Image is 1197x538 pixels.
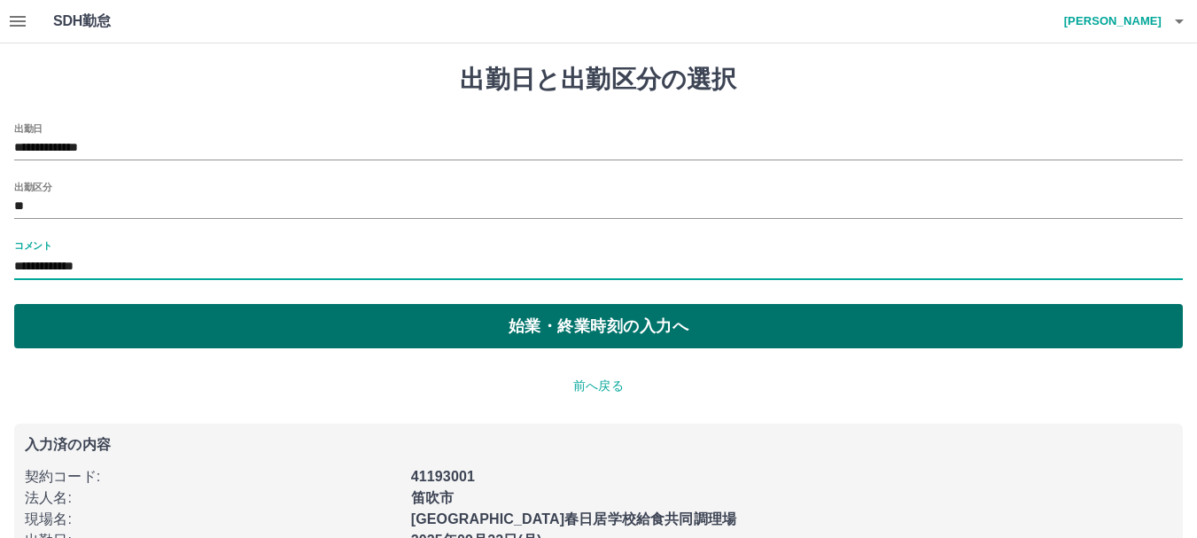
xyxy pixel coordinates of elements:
[411,469,475,484] b: 41193001
[25,438,1172,452] p: 入力済の内容
[14,180,51,193] label: 出勤区分
[411,511,736,526] b: [GEOGRAPHIC_DATA]春日居学校給食共同調理場
[14,121,43,135] label: 出勤日
[14,377,1183,395] p: 前へ戻る
[14,65,1183,95] h1: 出勤日と出勤区分の選択
[411,490,454,505] b: 笛吹市
[14,238,51,252] label: コメント
[25,509,400,530] p: 現場名 :
[14,304,1183,348] button: 始業・終業時刻の入力へ
[25,487,400,509] p: 法人名 :
[25,466,400,487] p: 契約コード :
